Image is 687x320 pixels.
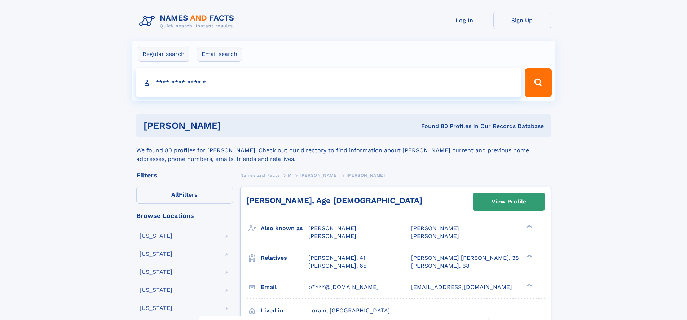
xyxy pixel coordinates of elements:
span: [PERSON_NAME] [411,233,459,240]
a: View Profile [473,193,545,210]
div: ❯ [524,224,533,229]
a: [PERSON_NAME] [PERSON_NAME], 38 [411,254,519,262]
h3: Also known as [261,222,308,234]
div: Filters [136,172,233,179]
span: [PERSON_NAME] [308,225,356,232]
a: Log In [436,12,493,29]
h3: Lived in [261,304,308,317]
span: [PERSON_NAME] [347,173,385,178]
button: Search Button [525,68,551,97]
label: Filters [136,187,233,204]
a: Sign Up [493,12,551,29]
span: All [171,191,179,198]
h3: Email [261,281,308,293]
span: M [288,173,292,178]
div: We found 80 profiles for [PERSON_NAME]. Check out our directory to find information about [PERSON... [136,137,551,163]
img: Logo Names and Facts [136,12,240,31]
a: M [288,171,292,180]
a: Names and Facts [240,171,280,180]
div: View Profile [492,193,526,210]
a: [PERSON_NAME], 68 [411,262,470,270]
a: [PERSON_NAME], 65 [308,262,366,270]
label: Email search [197,47,242,62]
span: [PERSON_NAME] [411,225,459,232]
div: ❯ [524,254,533,258]
span: [PERSON_NAME] [300,173,338,178]
span: [PERSON_NAME] [308,233,356,240]
span: [EMAIL_ADDRESS][DOMAIN_NAME] [411,284,512,290]
div: [US_STATE] [140,251,172,257]
a: [PERSON_NAME], Age [DEMOGRAPHIC_DATA] [246,196,422,205]
div: ❯ [524,283,533,288]
div: [US_STATE] [140,269,172,275]
div: Browse Locations [136,212,233,219]
input: search input [136,68,522,97]
div: [US_STATE] [140,305,172,311]
div: [US_STATE] [140,233,172,239]
div: [US_STATE] [140,287,172,293]
a: [PERSON_NAME] [300,171,338,180]
div: Found 80 Profiles In Our Records Database [321,122,544,130]
h3: Relatives [261,252,308,264]
a: [PERSON_NAME], 41 [308,254,365,262]
h1: [PERSON_NAME] [144,121,321,130]
label: Regular search [138,47,189,62]
span: Lorain, [GEOGRAPHIC_DATA] [308,307,390,314]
